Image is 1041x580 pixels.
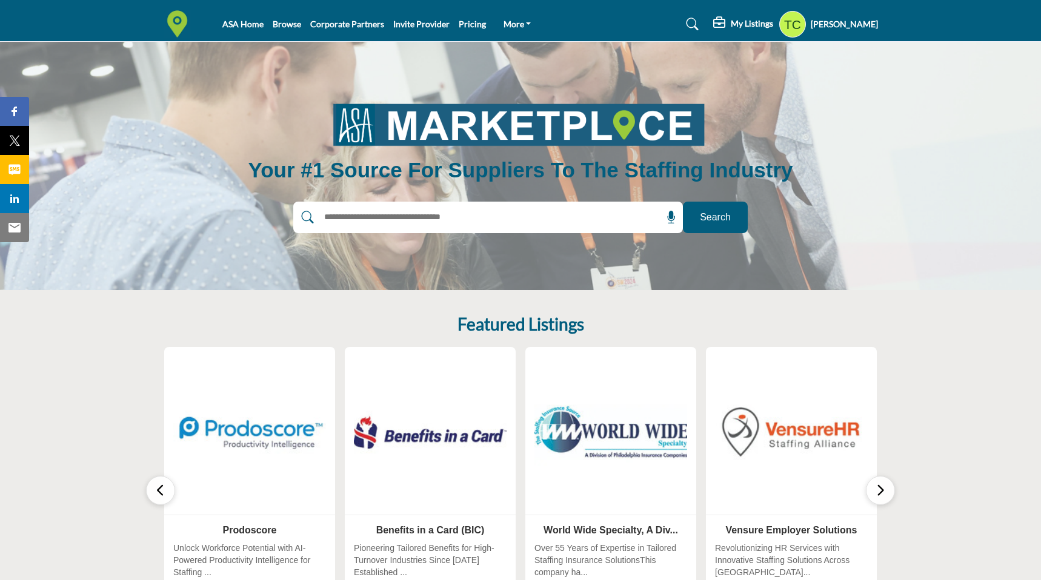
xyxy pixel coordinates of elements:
div: My Listings [713,17,773,31]
img: Benefits in a Card (BIC) [354,356,507,509]
a: Search [674,15,707,34]
h2: Featured Listings [457,314,584,335]
img: Prodoscore [173,356,326,509]
a: Invite Provider [393,19,450,29]
a: More [495,16,540,33]
a: Vensure Employer Solutions [726,525,857,535]
a: Pricing [459,19,486,29]
button: Search [683,202,748,233]
img: Site Logo [164,10,197,38]
img: Vensure Employer Solutions [715,356,868,509]
h5: [PERSON_NAME] [811,18,878,30]
button: Show hide supplier dropdown [779,11,806,38]
img: World Wide Specialty, A Div... [534,356,687,509]
h1: Your #1 Source for Suppliers to the Staffing Industry [248,156,793,184]
a: World Wide Specialty, A Div... [544,525,678,535]
a: Benefits in a Card (BIC) [376,525,485,535]
img: image [330,99,711,149]
a: ASA Home [222,19,264,29]
a: Browse [273,19,301,29]
a: Prodoscore [223,525,277,535]
h5: My Listings [731,18,773,29]
span: Search [700,210,731,225]
a: Corporate Partners [310,19,384,29]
